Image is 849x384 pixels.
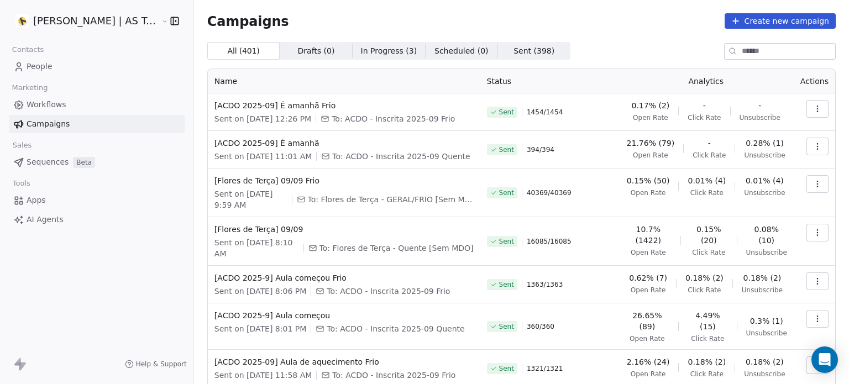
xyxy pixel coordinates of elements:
[627,356,670,367] span: 2.16% (24)
[27,61,53,72] span: People
[499,108,514,117] span: Sent
[27,214,64,225] span: AI Agents
[758,100,761,111] span: -
[688,286,721,294] span: Click Rate
[27,156,69,168] span: Sequences
[693,151,726,160] span: Click Rate
[685,272,724,283] span: 0.18% (2)
[9,115,185,133] a: Campaigns
[527,188,572,197] span: 40369 / 40369
[33,14,159,28] span: [PERSON_NAME] | AS Treinamentos
[619,69,794,93] th: Analytics
[208,69,480,93] th: Name
[688,356,726,367] span: 0.18% (2)
[308,194,474,205] span: To: Flores de Terça - GERAL/FRIO [Sem MDO]
[690,188,724,197] span: Click Rate
[125,360,187,369] a: Help & Support
[703,100,706,111] span: -
[73,157,95,168] span: Beta
[27,118,70,130] span: Campaigns
[740,113,780,122] span: Unsubscribe
[207,13,289,29] span: Campaigns
[214,100,474,111] span: [ACDO 2025-09] É amanhã Frio
[631,188,666,197] span: Open Rate
[15,14,29,28] img: Logo%202022%20quad.jpg
[725,13,836,29] button: Create new campaign
[625,310,670,332] span: 26.65% (89)
[7,80,53,96] span: Marketing
[527,108,563,117] span: 1454 / 1454
[214,188,287,211] span: Sent on [DATE] 9:59 AM
[499,364,514,373] span: Sent
[690,370,724,378] span: Click Rate
[214,237,299,259] span: Sent on [DATE] 8:10 AM
[633,113,668,122] span: Open Rate
[214,151,312,162] span: Sent on [DATE] 11:01 AM
[9,57,185,76] a: People
[629,272,667,283] span: 0.62% (7)
[499,237,514,246] span: Sent
[744,370,785,378] span: Unsubscribe
[434,45,489,57] span: Scheduled ( 0 )
[9,211,185,229] a: AI Agents
[744,188,785,197] span: Unsubscribe
[631,286,666,294] span: Open Rate
[527,322,554,331] span: 360 / 360
[332,113,455,124] span: To: ACDO - Inscrita 2025-09 Frio
[7,41,49,58] span: Contacts
[527,145,554,154] span: 394 / 394
[214,323,306,334] span: Sent on [DATE] 8:01 PM
[633,151,668,160] span: Open Rate
[527,237,572,246] span: 16085 / 16085
[750,315,783,327] span: 0.3% (1)
[13,12,153,30] button: [PERSON_NAME] | AS Treinamentos
[27,99,66,111] span: Workflows
[136,360,187,369] span: Help & Support
[214,272,474,283] span: [ACDO 2025-9] Aula começou Frio
[327,286,450,297] span: To: ACDO - Inscrita 2025-09 Frio
[8,137,36,154] span: Sales
[499,322,514,331] span: Sent
[744,151,785,160] span: Unsubscribe
[746,248,787,257] span: Unsubscribe
[746,224,787,246] span: 0.08% (10)
[327,323,464,334] span: To: ACDO - Inscrita 2025-09 Quente
[9,153,185,171] a: SequencesBeta
[625,224,672,246] span: 10.7% (1422)
[811,346,838,373] div: Open Intercom Messenger
[214,310,474,321] span: [ACDO 2025-9] Aula começou
[527,364,563,373] span: 1321 / 1321
[332,370,455,381] span: To: ACDO - Inscrita 2025-09 Frio
[319,243,474,254] span: To: Flores de Terça - Quente [Sem MDO]
[361,45,417,57] span: In Progress ( 3 )
[743,272,782,283] span: 0.18% (2)
[214,138,474,149] span: [ACDO 2025-09] É amanhã
[480,69,619,93] th: Status
[627,175,670,186] span: 0.15% (50)
[632,100,670,111] span: 0.17% (2)
[742,286,783,294] span: Unsubscribe
[688,310,727,332] span: 4.49% (15)
[214,356,474,367] span: [ACDO 2025-09] Aula de aquecimento Frio
[298,45,335,57] span: Drafts ( 0 )
[9,191,185,209] a: Apps
[691,334,724,343] span: Click Rate
[688,175,726,186] span: 0.01% (4)
[499,188,514,197] span: Sent
[746,329,787,338] span: Unsubscribe
[746,175,784,186] span: 0.01% (4)
[332,151,470,162] span: To: ACDO - Inscrita 2025-09 Quente
[214,224,474,235] span: [Flores de Terça] 09/09
[214,286,306,297] span: Sent on [DATE] 8:06 PM
[746,356,784,367] span: 0.18% (2)
[692,248,725,257] span: Click Rate
[631,248,666,257] span: Open Rate
[708,138,711,149] span: -
[499,280,514,289] span: Sent
[9,96,185,114] a: Workflows
[627,138,675,149] span: 21.76% (79)
[746,138,784,149] span: 0.28% (1)
[8,175,35,192] span: Tools
[214,370,312,381] span: Sent on [DATE] 11:58 AM
[513,45,554,57] span: Sent ( 398 )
